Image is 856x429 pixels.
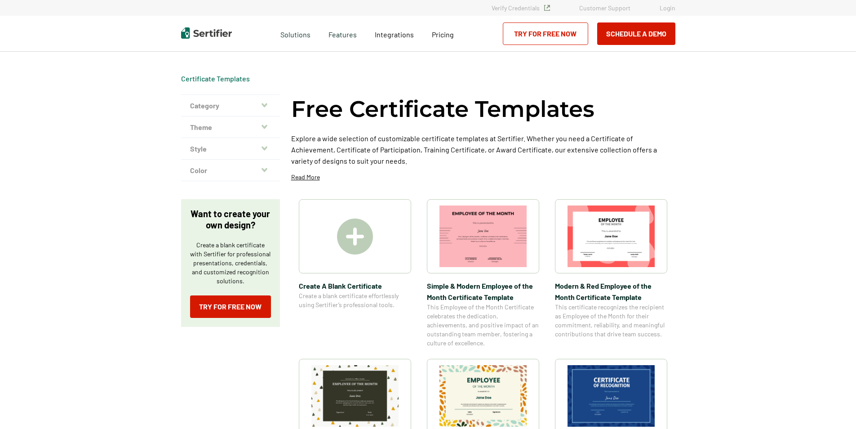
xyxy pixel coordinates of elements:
a: Certificate Templates [181,74,250,83]
img: Verified [544,5,550,11]
span: Pricing [432,30,454,39]
img: Sertifier | Digital Credentialing Platform [181,27,232,39]
a: Try for Free Now [190,295,271,318]
button: Style [181,138,280,160]
span: Integrations [375,30,414,39]
img: Modern & Red Employee of the Month Certificate Template [568,206,655,267]
span: Simple & Modern Employee of the Month Certificate Template [427,280,539,303]
button: Category [181,95,280,116]
a: Pricing [432,28,454,39]
button: Theme [181,116,280,138]
a: Customer Support [579,4,630,12]
img: Simple & Modern Employee of the Month Certificate Template [439,206,527,267]
button: Color [181,160,280,181]
span: Solutions [280,28,310,39]
a: Try for Free Now [503,22,588,45]
span: Features [328,28,357,39]
h1: Free Certificate Templates [291,94,594,124]
img: Simple & Colorful Employee of the Month Certificate Template [311,365,399,427]
p: Want to create your own design? [190,208,271,231]
span: Create A Blank Certificate [299,280,411,291]
span: Modern & Red Employee of the Month Certificate Template [555,280,667,303]
a: Simple & Modern Employee of the Month Certificate TemplateSimple & Modern Employee of the Month C... [427,199,539,348]
p: Create a blank certificate with Sertifier for professional presentations, credentials, and custom... [190,241,271,286]
img: Create A Blank Certificate [337,219,373,255]
img: Modern Dark Blue Employee of the Month Certificate Template [568,365,655,427]
span: This certificate recognizes the recipient as Employee of the Month for their commitment, reliabil... [555,303,667,339]
img: Simple and Patterned Employee of the Month Certificate Template [439,365,527,427]
span: This Employee of the Month Certificate celebrates the dedication, achievements, and positive impa... [427,303,539,348]
a: Verify Credentials [492,4,550,12]
p: Explore a wide selection of customizable certificate templates at Sertifier. Whether you need a C... [291,133,675,166]
a: Login [660,4,675,12]
span: Create a blank certificate effortlessly using Sertifier’s professional tools. [299,291,411,309]
a: Modern & Red Employee of the Month Certificate TemplateModern & Red Employee of the Month Certifi... [555,199,667,348]
div: Breadcrumb [181,74,250,83]
p: Read More [291,173,320,182]
a: Integrations [375,28,414,39]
